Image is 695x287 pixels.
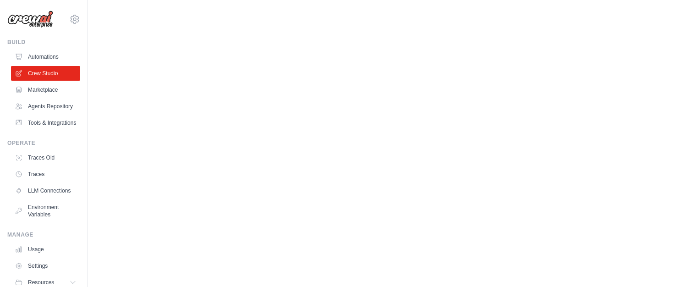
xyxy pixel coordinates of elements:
[11,259,80,273] a: Settings
[7,39,80,46] div: Build
[11,183,80,198] a: LLM Connections
[11,242,80,257] a: Usage
[7,231,80,238] div: Manage
[11,116,80,130] a: Tools & Integrations
[11,83,80,97] a: Marketplace
[28,279,54,286] span: Resources
[11,167,80,182] a: Traces
[11,99,80,114] a: Agents Repository
[11,50,80,64] a: Automations
[11,66,80,81] a: Crew Studio
[7,11,53,28] img: Logo
[7,139,80,147] div: Operate
[11,200,80,222] a: Environment Variables
[11,150,80,165] a: Traces Old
